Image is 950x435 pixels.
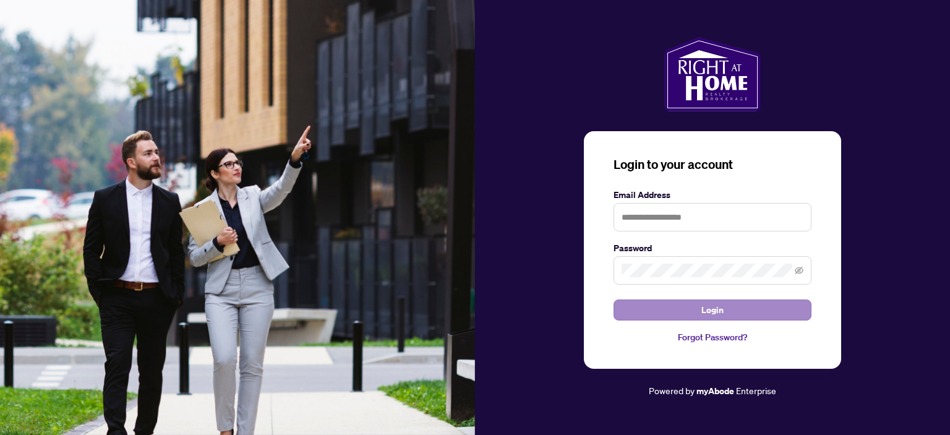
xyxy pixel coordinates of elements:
span: Powered by [649,385,695,396]
button: Login [614,299,811,321]
a: Forgot Password? [614,330,811,344]
span: Login [701,300,724,320]
span: eye-invisible [795,266,803,275]
label: Password [614,241,811,255]
a: myAbode [696,384,734,398]
img: ma-logo [664,37,760,111]
h3: Login to your account [614,156,811,173]
span: Enterprise [736,385,776,396]
label: Email Address [614,188,811,202]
